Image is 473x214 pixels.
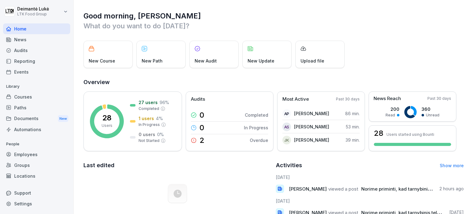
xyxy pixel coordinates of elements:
[3,45,70,56] a: Audits
[3,56,70,67] a: Reporting
[248,58,274,64] p: New Update
[156,115,163,122] p: 4 %
[3,91,70,102] a: Courses
[346,137,360,143] p: 39 min.
[200,137,204,144] p: 2
[157,131,164,138] p: 0 %
[3,113,70,124] a: DocumentsNew
[200,111,204,119] p: 0
[426,112,439,118] p: Unread
[17,6,49,12] p: Deimantė Lukė
[3,102,70,113] a: Paths
[139,99,158,106] p: 27 users
[3,198,70,209] a: Settings
[3,160,70,171] a: Groups
[427,96,451,101] p: Past 30 days
[83,11,464,21] h1: Good morning, [PERSON_NAME]
[386,112,395,118] p: Read
[89,58,115,64] p: New Course
[336,96,360,102] p: Past 30 days
[440,163,464,168] a: Show more
[346,123,360,130] p: 53 min.
[276,198,464,204] h6: [DATE]
[3,34,70,45] a: News
[83,21,464,31] p: What do you want to do [DATE]?
[374,95,401,102] p: News Reach
[244,124,268,131] p: In Progress
[3,82,70,91] p: Library
[282,96,309,103] p: Most Active
[301,58,324,64] p: Upload file
[282,109,291,118] div: AP
[195,58,217,64] p: New Audit
[83,78,464,87] h2: Overview
[282,123,291,131] div: AS
[102,123,112,128] p: Users
[58,115,68,122] div: New
[191,96,205,103] p: Audits
[3,67,70,77] a: Events
[374,130,383,137] h3: 28
[102,114,111,122] p: 28
[289,186,327,192] span: [PERSON_NAME]
[139,115,154,122] p: 1 users
[200,124,204,131] p: 0
[139,122,160,127] p: In Progress
[294,110,329,117] p: [PERSON_NAME]
[294,123,329,130] p: [PERSON_NAME]
[17,12,49,16] p: LTK Food Group
[83,161,272,170] h2: Last edited
[250,137,268,143] p: Overdue
[3,23,70,34] a: Home
[328,186,358,192] span: viewed a post
[276,174,464,180] h6: [DATE]
[386,132,434,137] p: Users started using Bounti
[3,139,70,149] p: People
[3,124,70,135] a: Automations
[139,138,160,143] p: Not Started
[439,186,464,192] p: 2 hours ago
[345,110,360,117] p: 86 min.
[3,188,70,198] div: Support
[276,161,302,170] h2: Activities
[282,136,291,144] div: JK
[139,106,159,111] p: Completed
[142,58,163,64] p: New Path
[294,137,329,143] p: [PERSON_NAME]
[3,171,70,181] a: Locations
[422,106,439,112] p: 360
[245,112,268,118] p: Completed
[139,131,155,138] p: 0 users
[386,106,399,112] p: 200
[3,149,70,160] a: Employees
[160,99,169,106] p: 96 %
[3,113,70,124] div: Documents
